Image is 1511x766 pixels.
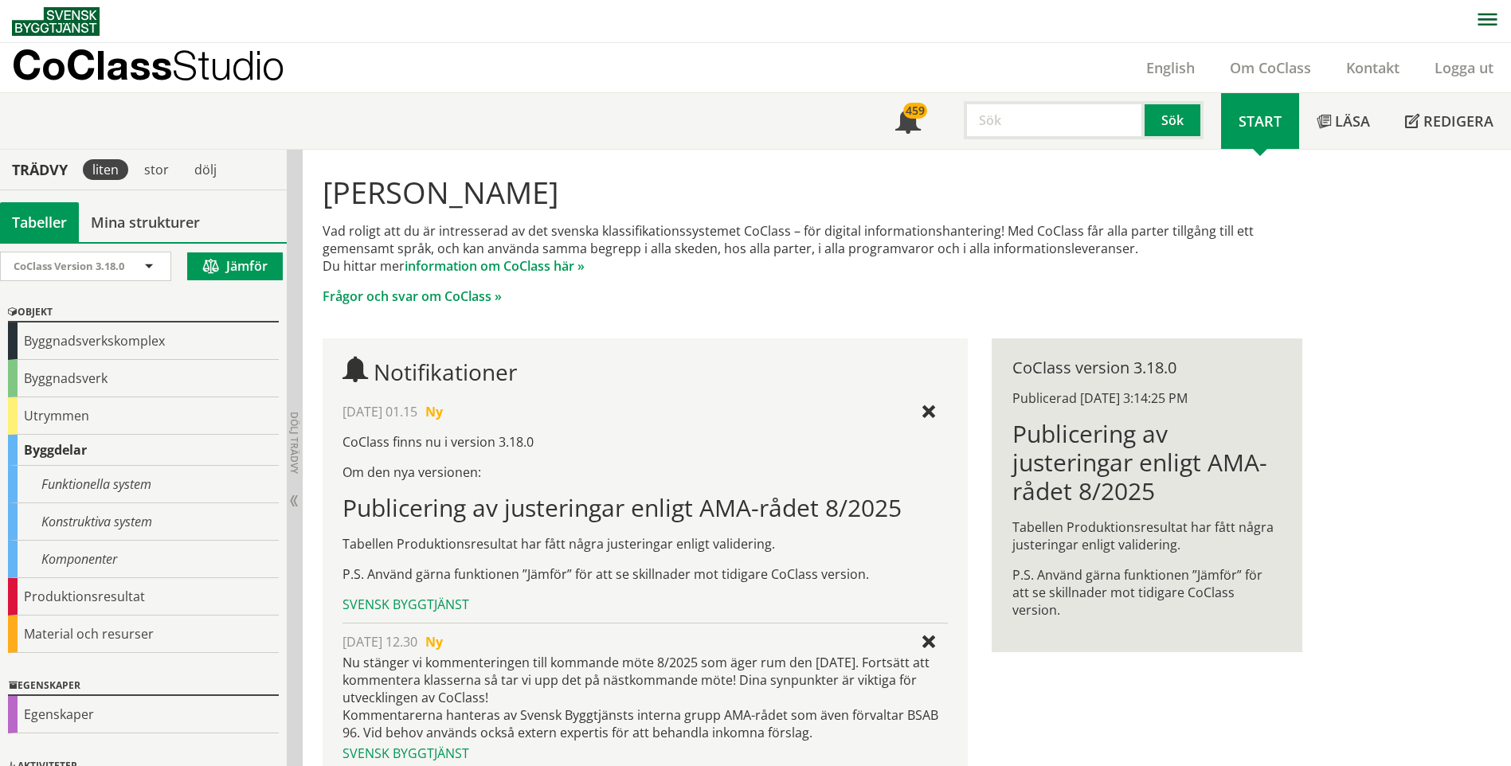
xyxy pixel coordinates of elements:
h1: Publicering av justeringar enligt AMA-rådet 8/2025 [343,494,947,522]
a: Läsa [1299,93,1388,149]
a: 459 [878,93,938,149]
div: Egenskaper [8,677,279,696]
div: Nu stänger vi kommenteringen till kommande möte 8/2025 som äger rum den [DATE]. Fortsätt att komm... [343,654,947,741]
div: Objekt [8,303,279,322]
a: Redigera [1388,93,1511,149]
input: Sök [964,101,1145,139]
div: Utrymmen [8,397,279,435]
p: CoClass [12,56,284,74]
span: Notifikationer [895,110,921,135]
span: CoClass Version 3.18.0 [14,259,124,273]
div: Svensk Byggtjänst [343,596,947,613]
span: Start [1239,111,1282,131]
div: Produktionsresultat [8,578,279,616]
p: Om den nya versionen: [343,463,947,481]
a: Om CoClass [1212,58,1329,77]
p: P.S. Använd gärna funktionen ”Jämför” för att se skillnader mot tidigare CoClass version. [1012,566,1281,619]
a: CoClassStudio [12,43,319,92]
span: Redigera [1423,111,1493,131]
span: Dölj trädvy [288,412,301,474]
div: dölj [185,159,226,180]
p: CoClass finns nu i version 3.18.0 [343,433,947,451]
span: Läsa [1335,111,1370,131]
button: Sök [1145,101,1204,139]
div: Svensk Byggtjänst [343,745,947,762]
div: Egenskaper [8,696,279,733]
div: Komponenter [8,541,279,578]
h1: Publicering av justeringar enligt AMA-rådet 8/2025 [1012,420,1281,506]
div: Byggdelar [8,435,279,466]
span: Ny [425,403,443,420]
a: Logga ut [1417,58,1511,77]
span: [DATE] 12.30 [343,633,417,651]
p: Vad roligt att du är intresserad av det svenska klassifikationssystemet CoClass – för digital inf... [323,222,1302,275]
div: Material och resurser [8,616,279,653]
p: P.S. Använd gärna funktionen ”Jämför” för att se skillnader mot tidigare CoClass version. [343,565,947,583]
div: Konstruktiva system [8,503,279,541]
a: Start [1221,93,1299,149]
span: Studio [172,41,284,88]
a: information om CoClass här » [405,257,585,275]
a: Frågor och svar om CoClass » [323,287,502,305]
p: Tabellen Produktionsresultat har fått några justeringar enligt validering. [343,535,947,553]
span: Notifikationer [374,357,517,387]
a: English [1129,58,1212,77]
div: Funktionella system [8,466,279,503]
div: liten [83,159,128,180]
div: Trädvy [3,161,76,178]
img: Svensk Byggtjänst [12,7,100,36]
div: CoClass version 3.18.0 [1012,359,1281,377]
a: Kontakt [1329,58,1417,77]
div: Publicerad [DATE] 3:14:25 PM [1012,389,1281,407]
p: Tabellen Produktionsresultat har fått några justeringar enligt validering. [1012,518,1281,553]
a: Mina strukturer [79,202,212,242]
span: [DATE] 01.15 [343,403,417,420]
div: stor [135,159,178,180]
div: 459 [903,103,927,119]
h1: [PERSON_NAME] [323,174,1302,209]
div: Byggnadsverkskomplex [8,322,279,360]
span: Ny [425,633,443,651]
div: Byggnadsverk [8,360,279,397]
button: Jämför [187,252,283,280]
